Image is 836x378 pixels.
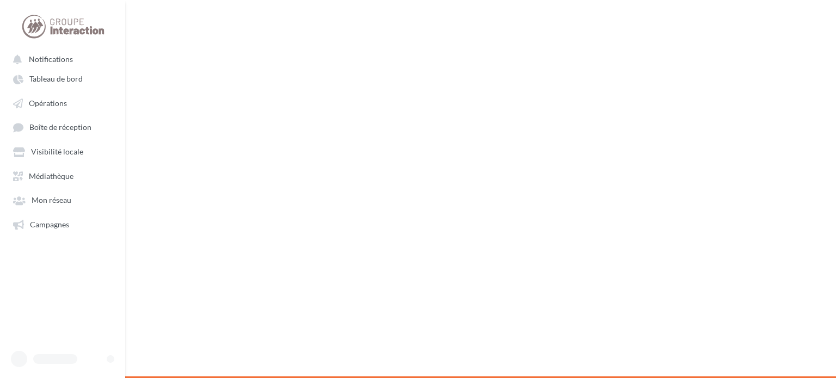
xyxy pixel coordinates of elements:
span: Notifications [29,54,73,64]
a: Campagnes [7,214,119,234]
span: Tableau de bord [29,75,83,84]
span: Médiathèque [29,171,73,181]
span: Visibilité locale [31,147,83,157]
span: Campagnes [30,220,69,229]
span: Boîte de réception [29,123,91,132]
span: Mon réseau [32,196,71,205]
a: Médiathèque [7,166,119,185]
a: Opérations [7,93,119,113]
a: Tableau de bord [7,69,119,88]
a: Visibilité locale [7,141,119,161]
span: Opérations [29,98,67,108]
a: Boîte de réception [7,117,119,137]
a: Mon réseau [7,190,119,209]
